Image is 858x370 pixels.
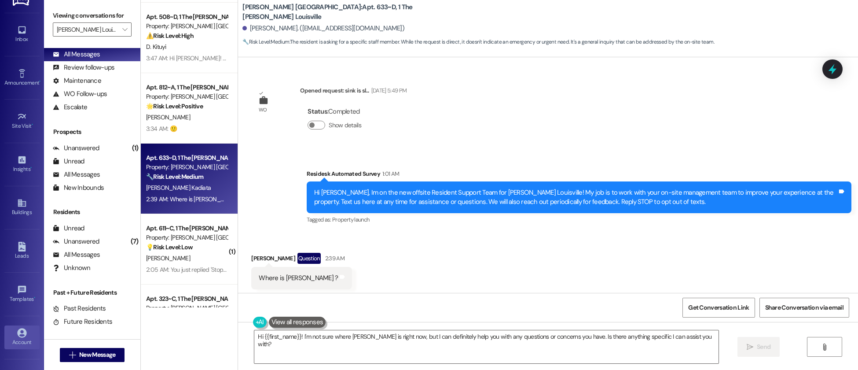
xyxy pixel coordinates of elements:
label: Show details [329,121,361,130]
div: : Completed [308,105,365,118]
i:  [69,351,76,359]
div: 3:34 AM: 🙂 [146,125,177,133]
span: [PERSON_NAME] [146,113,190,121]
div: Maintenance [53,76,101,85]
a: Insights • [4,152,40,176]
div: Tagged as: [307,213,851,226]
span: D. Kituyi [146,43,166,51]
span: : The resident is asking for a specific staff member. While the request is direct, it doesn't ind... [242,37,714,47]
div: [PERSON_NAME]. ([EMAIL_ADDRESS][DOMAIN_NAME]) [242,24,404,33]
div: 3:47 AM: Hi [PERSON_NAME]! To get this addressed, please go to the resident portal and select Con... [146,54,631,62]
div: Past + Future Residents [44,288,140,297]
div: WO Follow-ups [53,89,107,99]
a: Account [4,326,40,349]
div: [DATE] 5:49 PM [369,86,407,95]
b: Status [308,107,327,116]
span: • [32,122,33,128]
strong: 🔧 Risk Level: Medium [242,38,289,45]
div: Question [297,253,321,264]
div: Property: [PERSON_NAME] [GEOGRAPHIC_DATA] [146,92,227,101]
input: All communities [57,22,117,37]
div: Unanswered [53,144,99,153]
div: [PERSON_NAME] [251,253,352,267]
strong: 🌟 Risk Level: Positive [146,102,203,110]
span: • [30,165,32,171]
strong: ⚠️ Risk Level: High [146,32,194,40]
div: New Inbounds [53,183,104,192]
span: [PERSON_NAME] [146,254,190,262]
div: 2:05 AM: You just replied 'Stop '. Are you sure you want to opt out of this thread? Please reply ... [146,266,485,274]
span: Send [757,342,770,351]
div: Property: [PERSON_NAME] [GEOGRAPHIC_DATA] [146,163,227,172]
button: Share Conversation via email [759,298,849,318]
span: Get Conversation Link [688,303,749,312]
div: Review follow-ups [53,63,114,72]
label: Viewing conversations for [53,9,132,22]
div: Unread [53,224,84,233]
button: New Message [60,348,125,362]
div: WO [259,105,267,115]
div: (1) [130,141,141,155]
strong: 🔧 Risk Level: Medium [146,173,203,181]
div: Property: [PERSON_NAME] [GEOGRAPHIC_DATA] [146,303,227,313]
span: [PERSON_NAME] Kadiata [146,184,211,192]
div: Tagged as: [251,289,352,302]
div: Future Residents [53,317,112,326]
div: Hi [PERSON_NAME], Im on the new offsite Resident Support Team for [PERSON_NAME] Louisville! My jo... [314,188,837,207]
span: New Message [79,350,115,359]
div: 2:39 AM: Where is [PERSON_NAME] ? [146,195,242,203]
div: (7) [128,235,141,248]
div: Unanswered [53,237,99,246]
i:  [747,344,753,351]
div: Apt. 508~D, 1 The [PERSON_NAME] Louisville [146,12,227,22]
div: Unread [53,157,84,166]
div: Escalate [53,103,87,112]
div: Opened request: sink is sl... [300,86,407,98]
div: Property: [PERSON_NAME] [GEOGRAPHIC_DATA] [146,233,227,242]
div: 2:39 AM [323,254,345,263]
div: Apt. 812~A, 1 The [PERSON_NAME] Louisville [146,83,227,92]
span: Property launch [332,216,369,223]
div: Unknown [53,263,90,273]
div: Prospects [44,127,140,137]
b: [PERSON_NAME] [GEOGRAPHIC_DATA]: Apt. 633~D, 1 The [PERSON_NAME] Louisville [242,3,418,22]
div: Past Residents [53,304,106,313]
div: Apt. 323~C, 1 The [PERSON_NAME] Louisville [146,294,227,303]
button: Get Conversation Link [682,298,755,318]
i:  [821,344,828,351]
span: Share Conversation via email [765,303,843,312]
div: Apt. 611~C, 1 The [PERSON_NAME] Louisville [146,224,227,233]
div: Property: [PERSON_NAME] [GEOGRAPHIC_DATA] [146,22,227,31]
button: Send [737,337,780,357]
i:  [122,26,127,33]
span: Call request [277,292,304,300]
a: Site Visit • [4,109,40,133]
a: Inbox [4,22,40,46]
a: Buildings [4,196,40,219]
div: All Messages [53,50,100,59]
div: Where is [PERSON_NAME] ? [259,274,338,283]
span: • [39,78,40,85]
div: Apt. 633~D, 1 The [PERSON_NAME] Louisville [146,153,227,163]
div: Residesk Automated Survey [307,169,851,181]
a: Templates • [4,282,40,306]
textarea: Hi {{first_name}}! I'm not sure where [PERSON_NAME] is right now, but I can definitely help you w... [254,330,718,363]
div: Residents [44,207,140,217]
a: Leads [4,239,40,263]
div: All Messages [53,170,100,179]
div: All Messages [53,250,100,259]
span: • [34,295,35,301]
strong: 💡 Risk Level: Low [146,243,193,251]
div: 1:01 AM [380,169,399,178]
